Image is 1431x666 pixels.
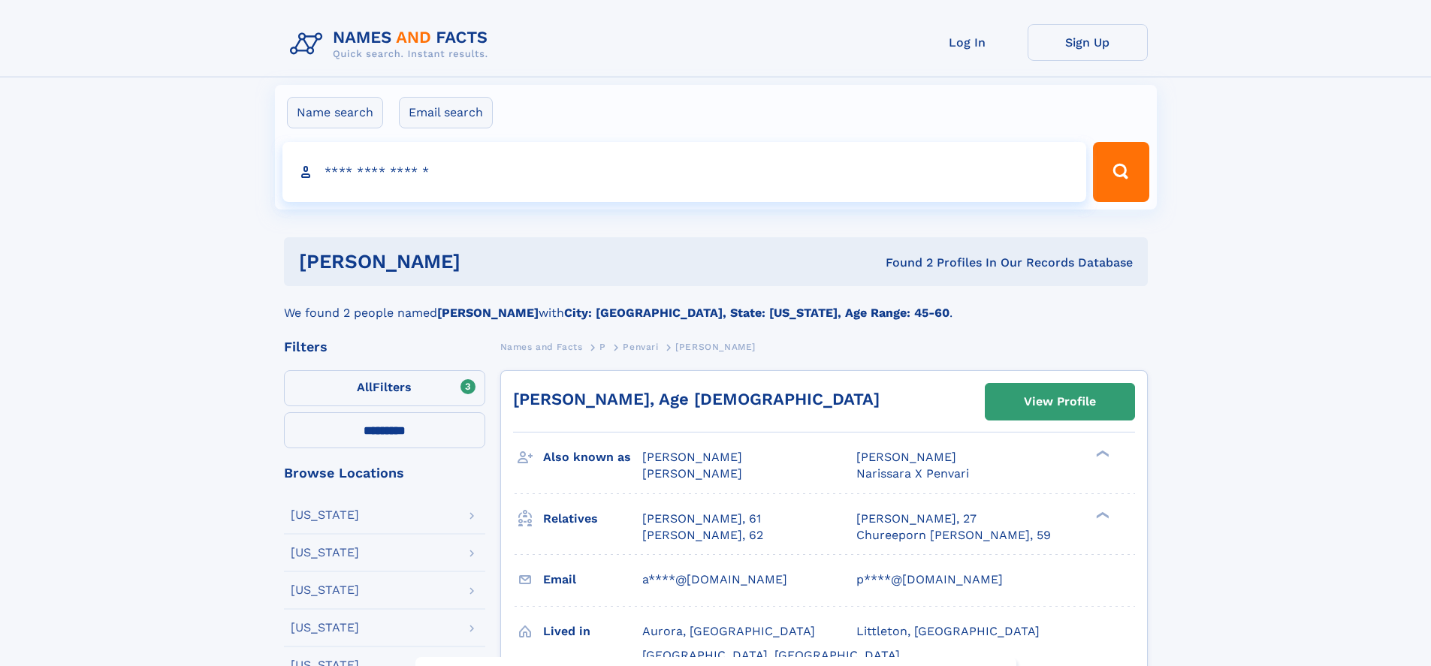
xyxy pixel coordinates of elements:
[673,255,1133,271] div: Found 2 Profiles In Our Records Database
[1092,510,1110,520] div: ❯
[284,286,1148,322] div: We found 2 people named with .
[299,252,673,271] h1: [PERSON_NAME]
[856,466,969,481] span: Narissara X Penvari
[291,547,359,559] div: [US_STATE]
[500,337,583,356] a: Names and Facts
[856,450,956,464] span: [PERSON_NAME]
[513,390,880,408] a: [PERSON_NAME], Age [DEMOGRAPHIC_DATA]
[1093,142,1149,202] button: Search Button
[1024,384,1096,419] div: View Profile
[1028,24,1148,61] a: Sign Up
[675,342,756,352] span: [PERSON_NAME]
[543,619,642,644] h3: Lived in
[642,511,761,527] a: [PERSON_NAME], 61
[642,648,900,662] span: [GEOGRAPHIC_DATA], [GEOGRAPHIC_DATA]
[284,24,500,65] img: Logo Names and Facts
[543,567,642,592] h3: Email
[623,342,658,352] span: Penvari
[284,466,485,480] div: Browse Locations
[642,450,742,464] span: [PERSON_NAME]
[564,306,949,320] b: City: [GEOGRAPHIC_DATA], State: [US_STATE], Age Range: 45-60
[642,624,815,638] span: Aurora, [GEOGRAPHIC_DATA]
[287,97,383,128] label: Name search
[282,142,1087,202] input: search input
[856,511,977,527] a: [PERSON_NAME], 27
[284,370,485,406] label: Filters
[357,380,373,394] span: All
[543,445,642,470] h3: Also known as
[907,24,1028,61] a: Log In
[599,342,606,352] span: P
[642,527,763,544] a: [PERSON_NAME], 62
[284,340,485,354] div: Filters
[291,584,359,596] div: [US_STATE]
[856,624,1040,638] span: Littleton, [GEOGRAPHIC_DATA]
[599,337,606,356] a: P
[642,466,742,481] span: [PERSON_NAME]
[623,337,658,356] a: Penvari
[291,509,359,521] div: [US_STATE]
[1092,449,1110,459] div: ❯
[437,306,539,320] b: [PERSON_NAME]
[291,622,359,634] div: [US_STATE]
[399,97,493,128] label: Email search
[986,384,1134,420] a: View Profile
[856,527,1051,544] a: Chureeporn [PERSON_NAME], 59
[543,506,642,532] h3: Relatives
